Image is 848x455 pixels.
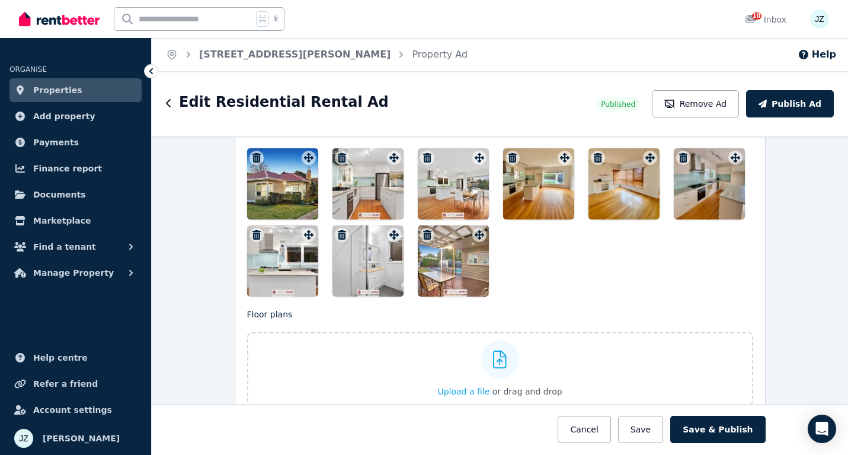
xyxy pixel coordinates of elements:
a: Refer a friend [9,372,142,396]
span: Refer a friend [33,377,98,391]
span: ORGANISE [9,65,47,74]
div: Open Intercom Messenger [808,415,836,443]
button: Find a tenant [9,235,142,259]
span: Finance report [33,161,102,176]
span: Account settings [33,403,112,417]
span: Manage Property [33,266,114,280]
a: Help centre [9,346,142,370]
span: Upload a file [437,387,489,396]
a: Marketplace [9,209,142,233]
span: Properties [33,83,82,97]
button: Save & Publish [670,416,765,443]
button: Remove Ad [652,90,739,117]
a: Documents [9,183,142,206]
button: Upload a file or drag and drop [437,386,562,397]
span: Published [601,100,635,109]
button: Cancel [558,416,610,443]
h1: Edit Residential Rental Ad [179,93,389,112]
a: Payments [9,131,142,154]
span: Add property [33,109,95,123]
span: Help centre [33,351,88,365]
img: RentBetter [19,10,100,28]
button: Publish Ad [746,90,834,117]
span: Marketplace [33,214,91,228]
button: Help [798,47,836,62]
span: k [274,14,278,24]
span: Documents [33,187,86,202]
button: Manage Property [9,261,142,285]
a: Add property [9,104,142,128]
button: Save [618,416,663,443]
span: Payments [33,135,79,149]
a: Finance report [9,157,142,180]
span: [PERSON_NAME] [43,431,120,446]
a: [STREET_ADDRESS][PERSON_NAME] [199,49,391,60]
a: Properties [9,78,142,102]
div: Inbox [745,14,786,26]
img: James Zhu [810,9,829,28]
img: James Zhu [14,429,33,448]
a: Account settings [9,398,142,422]
span: 10 [752,12,761,20]
nav: Breadcrumb [152,38,482,71]
a: Property Ad [412,49,468,60]
p: Floor plans [247,308,753,320]
span: or drag and drop [492,387,562,396]
span: Find a tenant [33,240,96,254]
